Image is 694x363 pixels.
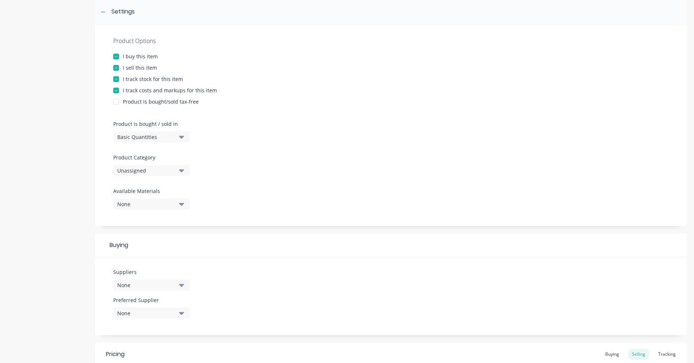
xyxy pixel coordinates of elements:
[117,133,176,141] div: Basic Quantities
[113,198,190,209] button: None
[113,131,190,142] button: Basic Quantities
[113,154,186,161] label: Product Category
[123,86,217,94] div: I track costs and markups for this item
[113,165,190,176] button: Unassigned
[113,36,668,45] div: Product Options
[117,167,176,174] div: Unassigned
[113,187,190,195] label: Available Materials
[111,7,135,16] div: Settings
[113,120,186,128] label: Product is bought / sold in
[113,308,190,318] button: None
[628,349,649,360] div: Selling
[123,64,157,72] div: I sell this item
[113,296,190,304] label: Preferred Supplier
[106,350,125,359] div: Pricing
[117,200,176,208] div: None
[95,233,687,257] div: Buying
[602,349,623,360] div: Buying
[113,279,190,290] button: None
[117,281,176,289] div: None
[117,309,176,317] div: None
[123,53,158,60] div: I buy this item
[113,268,190,276] label: Suppliers
[655,349,679,360] div: Tracking
[123,98,199,105] div: Product is bought/sold tax-free
[123,75,183,83] div: I track stock for this item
